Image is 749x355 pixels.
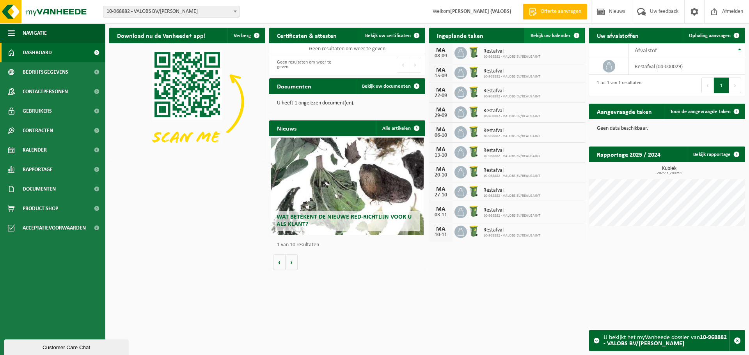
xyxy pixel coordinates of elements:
[362,84,411,89] span: Bekijk uw documenten
[227,28,264,43] button: Verberg
[467,125,480,138] img: WB-0240-HPE-GN-50
[483,233,540,238] span: 10-968882 - VALOBS BV/BEAUSAINT
[23,23,47,43] span: Navigatie
[277,101,417,106] p: U heeft 1 ongelezen document(en).
[467,145,480,158] img: WB-0240-HPE-GN-50
[433,107,449,113] div: MA
[433,212,449,218] div: 03-11
[409,57,421,72] button: Next
[603,330,729,351] div: U bekijkt het myVanheede dossier van
[23,160,53,179] span: Rapportage
[23,43,52,62] span: Dashboard
[593,77,641,94] div: 1 tot 1 van 1 resultaten
[483,48,540,55] span: Restafval
[433,186,449,193] div: MA
[109,43,265,160] img: Download de VHEPlus App
[483,214,540,218] span: 10-968882 - VALOBS BV/BEAUSAINT
[483,128,540,134] span: Restafval
[635,48,657,54] span: Afvalstof
[714,78,729,93] button: 1
[483,55,540,59] span: 10-968882 - VALOBS BV/BEAUSAINT
[593,166,745,175] h3: Kubiek
[433,166,449,173] div: MA
[483,134,540,139] span: 10-968882 - VALOBS BV/BEAUSAINT
[483,148,540,154] span: Restafval
[433,73,449,79] div: 15-09
[467,65,480,79] img: WB-0240-HPE-GN-50
[356,78,424,94] a: Bekijk uw documenten
[271,138,424,235] a: Wat betekent de nieuwe RED-richtlijn voor u als klant?
[589,147,668,162] h2: Rapportage 2025 / 2024
[483,194,540,198] span: 10-968882 - VALOBS BV/BEAUSAINT
[109,28,213,43] h2: Download nu de Vanheede+ app!
[483,74,540,79] span: 10-968882 - VALOBS BV/BEAUSAINT
[433,226,449,232] div: MA
[376,120,424,136] a: Alle artikelen
[269,120,304,136] h2: Nieuws
[234,33,251,38] span: Verberg
[277,214,412,228] span: Wat betekent de nieuwe RED-richtlijn voor u als klant?
[593,171,745,175] span: 2025: 1,200 m3
[269,28,344,43] h2: Certificaten & attesten
[23,140,47,160] span: Kalender
[433,232,449,238] div: 10-11
[483,187,540,194] span: Restafval
[467,224,480,238] img: WB-0240-HPE-GN-50
[359,28,424,43] a: Bekijk uw certificaten
[433,193,449,198] div: 27-10
[23,82,68,101] span: Contactpersonen
[683,28,744,43] a: Ophaling aanvragen
[433,113,449,118] div: 29-09
[433,133,449,138] div: 06-10
[433,173,449,178] div: 20-10
[467,85,480,99] img: WB-0240-HPE-GN-50
[450,9,511,14] strong: [PERSON_NAME] (VALOBS)
[23,179,56,199] span: Documenten
[589,28,646,43] h2: Uw afvalstoffen
[273,56,343,73] div: Geen resultaten om weer te geven
[523,4,587,19] a: Offerte aanvragen
[103,6,239,17] span: 10-968882 - VALOBS BV/BEAUSAINT - BEAUSAINT
[687,147,744,162] a: Bekijk rapportage
[597,126,737,131] p: Geen data beschikbaar.
[483,88,540,94] span: Restafval
[4,338,130,355] iframe: chat widget
[433,127,449,133] div: MA
[277,242,421,248] p: 1 van 10 resultaten
[483,108,540,114] span: Restafval
[433,93,449,99] div: 22-09
[483,154,540,159] span: 10-968882 - VALOBS BV/BEAUSAINT
[433,53,449,59] div: 08-09
[483,114,540,119] span: 10-968882 - VALOBS BV/BEAUSAINT
[689,33,731,38] span: Ophaling aanvragen
[467,105,480,118] img: WB-0240-HPE-GN-50
[701,78,714,93] button: Previous
[729,78,741,93] button: Next
[23,101,52,121] span: Gebruikers
[539,8,583,16] span: Offerte aanvragen
[103,6,240,18] span: 10-968882 - VALOBS BV/BEAUSAINT - BEAUSAINT
[429,28,491,43] h2: Ingeplande taken
[483,68,540,74] span: Restafval
[670,109,731,114] span: Toon de aangevraagde taken
[23,199,58,218] span: Product Shop
[483,168,540,174] span: Restafval
[365,33,411,38] span: Bekijk uw certificaten
[273,254,286,270] button: Vorige
[603,334,727,347] strong: 10-968882 - VALOBS BV/[PERSON_NAME]
[531,33,571,38] span: Bekijk uw kalender
[286,254,298,270] button: Volgende
[433,87,449,93] div: MA
[483,207,540,214] span: Restafval
[467,205,480,218] img: WB-0240-HPE-GN-50
[433,153,449,158] div: 13-10
[483,174,540,178] span: 10-968882 - VALOBS BV/BEAUSAINT
[433,67,449,73] div: MA
[664,104,744,119] a: Toon de aangevraagde taken
[23,121,53,140] span: Contracten
[589,104,660,119] h2: Aangevraagde taken
[433,47,449,53] div: MA
[483,227,540,233] span: Restafval
[23,218,86,238] span: Acceptatievoorwaarden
